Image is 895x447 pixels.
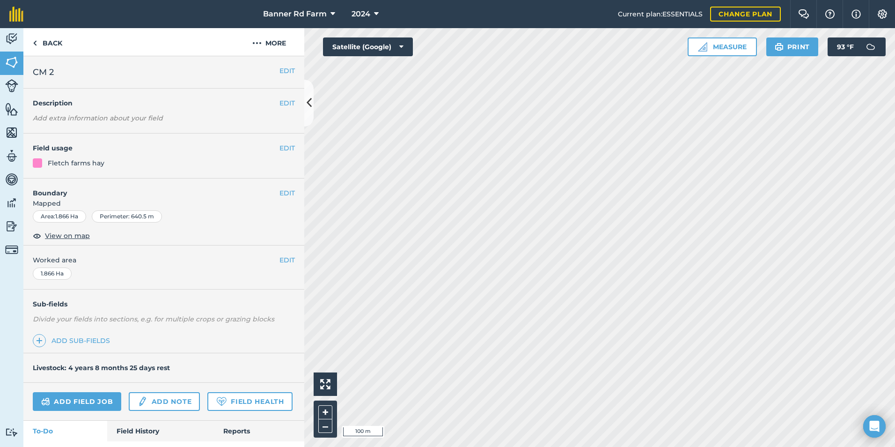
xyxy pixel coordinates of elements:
h4: Sub-fields [23,299,304,309]
img: Four arrows, one pointing top left, one top right, one bottom right and the last bottom left [320,379,330,389]
span: 2024 [352,8,370,20]
img: svg+xml;base64,PHN2ZyB4bWxucz0iaHR0cDovL3d3dy53My5vcmcvMjAwMC9zdmciIHdpZHRoPSI1NiIgaGVpZ2h0PSI2MC... [5,55,18,69]
img: svg+xml;base64,PHN2ZyB4bWxucz0iaHR0cDovL3d3dy53My5vcmcvMjAwMC9zdmciIHdpZHRoPSIyMCIgaGVpZ2h0PSIyNC... [252,37,262,49]
img: svg+xml;base64,PD94bWwgdmVyc2lvbj0iMS4wIiBlbmNvZGluZz0idXRmLTgiPz4KPCEtLSBHZW5lcmF0b3I6IEFkb2JlIE... [41,396,50,407]
img: svg+xml;base64,PHN2ZyB4bWxucz0iaHR0cDovL3d3dy53My5vcmcvMjAwMC9zdmciIHdpZHRoPSIxOCIgaGVpZ2h0PSIyNC... [33,230,41,241]
button: EDIT [279,143,295,153]
button: – [318,419,332,433]
h4: Description [33,98,295,108]
img: svg+xml;base64,PD94bWwgdmVyc2lvbj0iMS4wIiBlbmNvZGluZz0idXRmLTgiPz4KPCEtLSBHZW5lcmF0b3I6IEFkb2JlIE... [5,149,18,163]
span: 93 ° F [837,37,854,56]
img: svg+xml;base64,PD94bWwgdmVyc2lvbj0iMS4wIiBlbmNvZGluZz0idXRmLTgiPz4KPCEtLSBHZW5lcmF0b3I6IEFkb2JlIE... [137,396,147,407]
div: Area : 1.866 Ha [33,210,86,223]
img: svg+xml;base64,PD94bWwgdmVyc2lvbj0iMS4wIiBlbmNvZGluZz0idXRmLTgiPz4KPCEtLSBHZW5lcmF0b3I6IEFkb2JlIE... [5,32,18,46]
h4: Livestock: 4 years 8 months 25 days rest [33,364,170,372]
em: Divide your fields into sections, e.g. for multiple crops or grazing blocks [33,315,274,323]
img: svg+xml;base64,PD94bWwgdmVyc2lvbj0iMS4wIiBlbmNvZGluZz0idXRmLTgiPz4KPCEtLSBHZW5lcmF0b3I6IEFkb2JlIE... [5,243,18,256]
button: Print [766,37,819,56]
a: Field Health [207,392,292,411]
div: 1.866 Ha [33,268,72,280]
button: Measure [688,37,757,56]
img: svg+xml;base64,PHN2ZyB4bWxucz0iaHR0cDovL3d3dy53My5vcmcvMjAwMC9zdmciIHdpZHRoPSIxNyIgaGVpZ2h0PSIxNy... [851,8,861,20]
img: fieldmargin Logo [9,7,23,22]
img: svg+xml;base64,PD94bWwgdmVyc2lvbj0iMS4wIiBlbmNvZGluZz0idXRmLTgiPz4KPCEtLSBHZW5lcmF0b3I6IEFkb2JlIE... [861,37,880,56]
a: Add sub-fields [33,334,114,347]
button: Satellite (Google) [323,37,413,56]
span: Banner Rd Farm [263,8,327,20]
a: Add note [129,392,200,411]
img: svg+xml;base64,PD94bWwgdmVyc2lvbj0iMS4wIiBlbmNvZGluZz0idXRmLTgiPz4KPCEtLSBHZW5lcmF0b3I6IEFkb2JlIE... [5,219,18,233]
span: Mapped [23,198,304,209]
button: 93 °F [828,37,886,56]
img: svg+xml;base64,PHN2ZyB4bWxucz0iaHR0cDovL3d3dy53My5vcmcvMjAwMC9zdmciIHdpZHRoPSI1NiIgaGVpZ2h0PSI2MC... [5,102,18,116]
button: EDIT [279,188,295,198]
button: EDIT [279,98,295,108]
button: + [318,405,332,419]
a: Reports [214,421,304,441]
img: A question mark icon [824,9,836,19]
a: Change plan [710,7,781,22]
span: CM 2 [33,66,54,79]
button: View on map [33,230,90,241]
img: svg+xml;base64,PD94bWwgdmVyc2lvbj0iMS4wIiBlbmNvZGluZz0idXRmLTgiPz4KPCEtLSBHZW5lcmF0b3I6IEFkb2JlIE... [5,79,18,92]
a: Field History [107,421,213,441]
span: Worked area [33,255,295,265]
img: Two speech bubbles overlapping with the left bubble in the forefront [798,9,809,19]
img: A cog icon [877,9,888,19]
h4: Field usage [33,143,279,153]
img: svg+xml;base64,PHN2ZyB4bWxucz0iaHR0cDovL3d3dy53My5vcmcvMjAwMC9zdmciIHdpZHRoPSIxNCIgaGVpZ2h0PSIyNC... [36,335,43,346]
a: Back [23,28,72,56]
img: svg+xml;base64,PD94bWwgdmVyc2lvbj0iMS4wIiBlbmNvZGluZz0idXRmLTgiPz4KPCEtLSBHZW5lcmF0b3I6IEFkb2JlIE... [5,196,18,210]
img: Ruler icon [698,42,707,52]
img: svg+xml;base64,PD94bWwgdmVyc2lvbj0iMS4wIiBlbmNvZGluZz0idXRmLTgiPz4KPCEtLSBHZW5lcmF0b3I6IEFkb2JlIE... [5,428,18,437]
span: Current plan : ESSENTIALS [618,9,703,19]
span: View on map [45,231,90,241]
a: To-Do [23,421,107,441]
h4: Boundary [23,179,279,198]
img: svg+xml;base64,PD94bWwgdmVyc2lvbj0iMS4wIiBlbmNvZGluZz0idXRmLTgiPz4KPCEtLSBHZW5lcmF0b3I6IEFkb2JlIE... [5,172,18,186]
img: svg+xml;base64,PHN2ZyB4bWxucz0iaHR0cDovL3d3dy53My5vcmcvMjAwMC9zdmciIHdpZHRoPSI1NiIgaGVpZ2h0PSI2MC... [5,126,18,140]
div: Perimeter : 640.5 m [92,210,162,223]
img: svg+xml;base64,PHN2ZyB4bWxucz0iaHR0cDovL3d3dy53My5vcmcvMjAwMC9zdmciIHdpZHRoPSI5IiBoZWlnaHQ9IjI0Ii... [33,37,37,49]
div: Fletch farms hay [48,158,104,168]
em: Add extra information about your field [33,114,163,122]
button: More [234,28,304,56]
div: Open Intercom Messenger [863,415,886,438]
a: Add field job [33,392,121,411]
button: EDIT [279,255,295,265]
img: svg+xml;base64,PHN2ZyB4bWxucz0iaHR0cDovL3d3dy53My5vcmcvMjAwMC9zdmciIHdpZHRoPSIxOSIgaGVpZ2h0PSIyNC... [775,41,784,52]
button: EDIT [279,66,295,76]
